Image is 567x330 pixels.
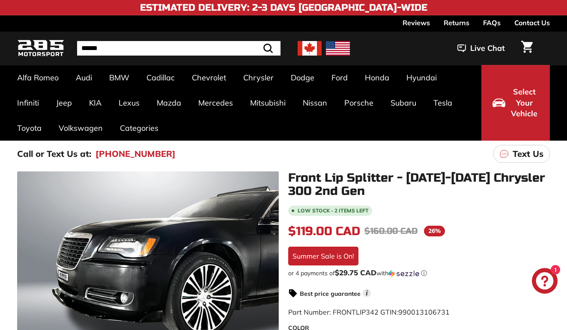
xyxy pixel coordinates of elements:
img: Logo_285_Motorsport_areodynamics_components [17,38,64,59]
a: Subaru [382,90,425,115]
a: Lexus [110,90,148,115]
a: Contact Us [514,15,550,30]
a: Tesla [425,90,461,115]
a: Mitsubishi [242,90,294,115]
a: Dodge [282,65,323,90]
a: FAQs [483,15,501,30]
span: i [363,289,371,297]
input: Search [77,41,281,56]
span: $160.00 CAD [364,226,418,236]
a: Mercedes [190,90,242,115]
a: Alfa Romeo [9,65,67,90]
a: Mazda [148,90,190,115]
a: Categories [111,115,167,141]
span: $29.75 CAD [335,268,376,277]
p: Text Us [513,147,543,160]
a: Nissan [294,90,336,115]
a: Audi [67,65,101,90]
span: 26% [424,226,445,236]
inbox-online-store-chat: Shopify online store chat [529,268,560,296]
div: or 4 payments of$29.75 CADwithSezzle Click to learn more about Sezzle [288,269,550,277]
button: Select Your Vehicle [481,65,550,141]
a: BMW [101,65,138,90]
p: Call or Text Us at: [17,147,91,160]
span: Low stock - 2 items left [298,208,369,213]
a: Volkswagen [50,115,111,141]
a: Chrysler [235,65,282,90]
span: $119.00 CAD [288,224,360,239]
a: Jeep [48,90,81,115]
a: Cadillac [138,65,183,90]
button: Live Chat [446,38,516,59]
a: Text Us [493,145,550,163]
a: KIA [81,90,110,115]
a: Returns [444,15,469,30]
span: Select Your Vehicle [510,86,539,119]
a: Reviews [403,15,430,30]
a: [PHONE_NUMBER] [95,147,176,160]
a: Hyundai [398,65,445,90]
a: Toyota [9,115,50,141]
span: Part Number: FRONTLIP342 GTIN: [288,308,450,316]
a: Chevrolet [183,65,235,90]
span: Live Chat [470,43,505,54]
img: Sezzle [388,270,419,277]
h1: Front Lip Splitter - [DATE]-[DATE] Chrysler 300 2nd Gen [288,171,550,198]
a: Ford [323,65,356,90]
h4: Estimated Delivery: 2-3 Days [GEOGRAPHIC_DATA]-Wide [140,3,427,13]
a: Cart [516,34,538,63]
a: Honda [356,65,398,90]
span: 990013106731 [398,308,450,316]
div: Summer Sale is On! [288,247,358,265]
strong: Best price guarantee [300,290,361,298]
div: or 4 payments of with [288,269,550,277]
a: Infiniti [9,90,48,115]
a: Porsche [336,90,382,115]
